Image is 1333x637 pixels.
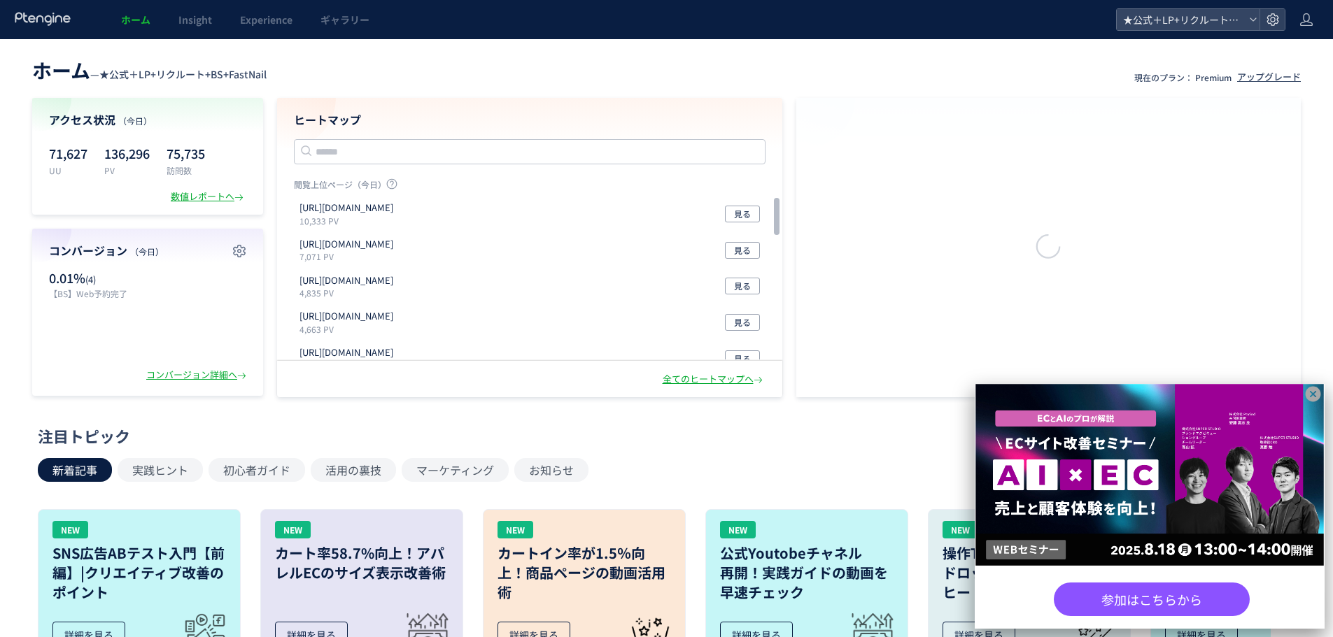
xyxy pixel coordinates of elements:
[725,206,760,222] button: 見る
[402,458,509,482] button: マーケティング
[1119,9,1243,30] span: ★公式＋LP+リクルート+BS+FastNail
[734,350,751,367] span: 見る
[85,273,96,286] span: (4)
[299,346,393,359] p: https://t-c-b-biyougeka.com
[294,178,766,196] p: 閲覧上位ページ（今日）
[320,13,369,27] span: ギャラリー
[52,521,88,538] div: NEW
[275,521,311,538] div: NEW
[167,164,205,176] p: 訪問数
[299,323,399,335] p: 4,663 PV
[720,543,894,602] h3: 公式Youtobeチャネル 再開！実践ガイドの動画を 早速チェック
[38,425,1288,447] div: 注目トピック
[104,164,150,176] p: PV
[32,56,90,84] span: ホーム
[52,543,226,602] h3: SNS広告ABテスト入門【前編】|クリエイティブ改善のポイント
[514,458,588,482] button: お知らせ
[498,521,533,538] div: NEW
[118,458,203,482] button: 実践ヒント
[299,238,393,251] p: https://tcb-beauty.net/menu/nikibi_all1_6
[734,242,751,259] span: 見る
[49,287,141,299] p: 【BS】Web予約完了
[118,115,152,127] span: （今日）
[104,142,150,164] p: 136,296
[299,310,393,323] p: https://tcb-beauty.net/menu/simitori_04
[49,243,246,259] h4: コンバージョン
[725,314,760,331] button: 見る
[943,521,978,538] div: NEW
[121,13,150,27] span: ホーム
[725,350,760,367] button: 見る
[299,359,399,371] p: 4,058 PV
[498,543,671,602] h3: カートイン率が1.5％向上！商品ページの動画活用術
[725,278,760,294] button: 見る
[146,368,249,382] div: コンバージョン詳細へ
[294,112,766,128] h4: ヒートマップ
[49,164,87,176] p: UU
[32,56,267,84] div: —
[49,112,246,128] h4: アクセス状況
[734,278,751,294] span: 見る
[1237,71,1301,84] div: アップグレード
[130,245,164,257] span: （今日）
[299,274,393,287] p: https://fastnail.app/search/result
[299,215,399,227] p: 10,333 PV
[1134,71,1232,83] p: 現在のプラン： Premium
[99,67,267,81] span: ★公式＋LP+リクルート+BS+FastNail
[299,250,399,262] p: 7,071 PV
[240,13,292,27] span: Experience
[49,269,141,287] p: 0.01%
[663,373,766,386] div: 全てのヒートマップへ
[178,13,212,27] span: Insight
[311,458,396,482] button: 活用の裏技
[209,458,305,482] button: 初心者ガイド
[275,543,449,582] h3: カート率58.7%向上！アパレルECのサイズ表示改善術
[734,206,751,222] span: 見る
[299,287,399,299] p: 4,835 PV
[167,142,205,164] p: 75,735
[734,314,751,331] span: 見る
[171,190,246,203] div: 数値レポートへ
[720,521,756,538] div: NEW
[943,543,1116,602] h3: 操作Tips: ドロップダウンメニューの ヒートマップの確認方法
[38,458,112,482] button: 新着記事
[49,142,87,164] p: 71,627
[725,242,760,259] button: 見る
[299,201,393,215] p: https://fastnail.app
